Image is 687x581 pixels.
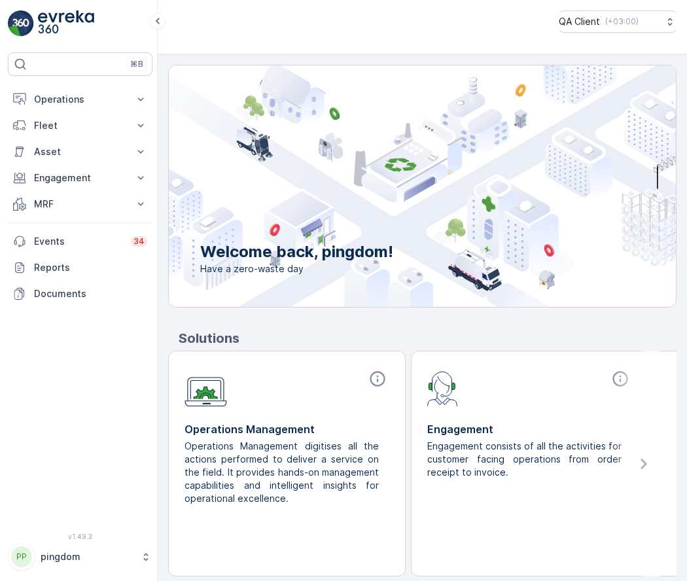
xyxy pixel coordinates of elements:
[8,255,152,281] a: Reports
[34,261,147,274] p: Reports
[8,228,152,255] a: Events34
[34,93,126,106] p: Operations
[8,86,152,113] button: Operations
[8,165,152,191] button: Engagement
[41,550,134,563] p: pingdom
[34,145,126,158] p: Asset
[11,546,32,567] div: PP
[8,191,152,217] button: MRF
[34,287,147,300] p: Documents
[8,533,152,540] span: v 1.49.3
[185,440,379,505] p: Operations Management digitises all the actions performed to deliver a service on the field. It p...
[38,10,94,37] img: logo_light-DOdMpM7g.png
[8,139,152,165] button: Asset
[34,119,126,132] p: Fleet
[200,241,393,262] p: Welcome back, pingdom!
[34,235,123,248] p: Events
[200,262,393,275] span: Have a zero-waste day
[34,171,126,185] p: Engagement
[130,59,143,69] p: ⌘B
[8,281,152,307] a: Documents
[559,10,677,33] button: QA Client(+03:00)
[427,440,622,479] p: Engagement consists of all the activities for customer facing operations from order receipt to in...
[185,370,227,407] img: module-icon
[133,236,145,247] p: 34
[185,421,389,437] p: Operations Management
[34,198,126,211] p: MRF
[427,370,458,406] img: module-icon
[605,16,639,27] p: ( +03:00 )
[8,10,34,37] img: logo
[559,15,600,28] p: QA Client
[179,328,677,348] p: Solutions
[8,113,152,139] button: Fleet
[110,65,676,307] img: city illustration
[427,421,632,437] p: Engagement
[8,543,152,571] button: PPpingdom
